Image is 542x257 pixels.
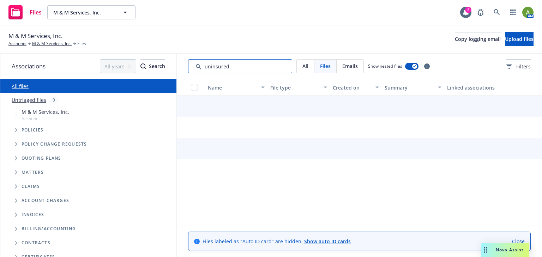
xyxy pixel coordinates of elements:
[368,63,402,69] span: Show nested files
[12,83,29,90] a: All files
[522,7,534,18] img: photo
[140,60,165,73] div: Search
[22,128,44,132] span: Policies
[267,79,330,96] button: File type
[505,32,534,46] button: Upload files
[465,7,471,13] div: 2
[12,62,46,71] span: Associations
[0,107,176,222] div: Tree Example
[512,238,525,245] a: Close
[320,62,331,70] span: Files
[474,5,488,19] a: Report a Bug
[447,84,504,91] div: Linked associations
[304,238,351,245] a: Show auto ID cards
[22,170,44,175] span: Matters
[342,62,358,70] span: Emails
[32,41,72,47] a: M & M Services, Inc.
[330,79,382,96] button: Created on
[22,213,44,217] span: Invoices
[30,10,42,15] span: Files
[12,96,46,104] a: Untriaged files
[505,36,534,42] span: Upload files
[22,142,87,146] span: Policy change requests
[53,9,114,16] span: M & M Services, Inc.
[481,243,490,257] div: Drag to move
[208,84,257,91] div: Name
[22,156,61,160] span: Quoting plans
[496,247,524,253] span: Nova Assist
[506,63,531,70] span: Filters
[382,79,444,96] button: Summary
[455,36,501,42] span: Copy logging email
[506,5,520,19] a: Switch app
[203,238,351,245] span: Files labeled as "Auto ID card" are hidden.
[188,59,292,73] input: Search by keyword...
[333,84,371,91] div: Created on
[481,243,529,257] button: Nova Assist
[47,5,135,19] button: M & M Services, Inc.
[49,96,59,104] div: 0
[22,108,69,116] span: M & M Services, Inc.
[444,79,507,96] button: Linked associations
[140,59,165,73] button: SearchSearch
[22,116,69,122] span: Account
[140,63,146,69] svg: Search
[270,84,319,91] div: File type
[385,84,434,91] div: Summary
[490,5,504,19] a: Search
[22,227,76,231] span: Billing/Accounting
[22,184,40,189] span: Claims
[8,31,62,41] span: M & M Services, Inc.
[302,62,308,70] span: All
[205,79,267,96] button: Name
[516,63,531,70] span: Filters
[22,241,50,245] span: Contracts
[506,59,531,73] button: Filters
[77,41,86,47] span: Files
[22,198,69,203] span: Account charges
[455,32,501,46] button: Copy logging email
[8,41,26,47] a: Accounts
[6,2,44,22] a: Files
[191,84,198,91] input: Select all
